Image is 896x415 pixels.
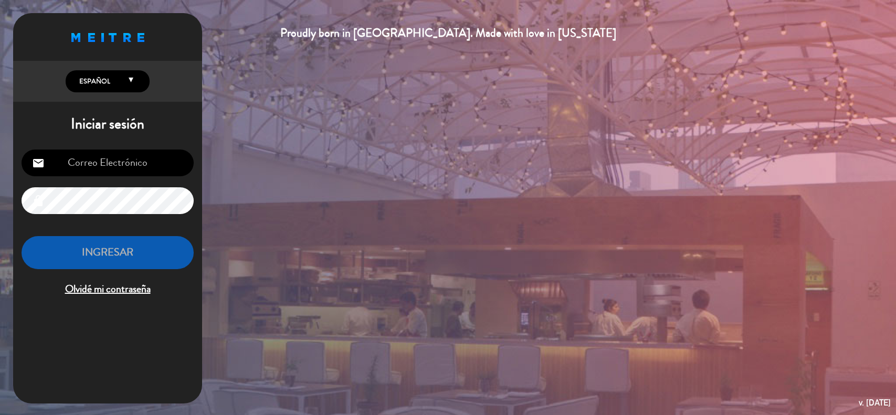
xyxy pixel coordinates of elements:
[22,236,194,269] button: INGRESAR
[859,396,891,410] div: v. [DATE]
[22,281,194,298] span: Olvidé mi contraseña
[32,195,45,207] i: lock
[13,115,202,133] h1: Iniciar sesión
[77,76,110,87] span: Español
[22,150,194,176] input: Correo Electrónico
[32,157,45,169] i: email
